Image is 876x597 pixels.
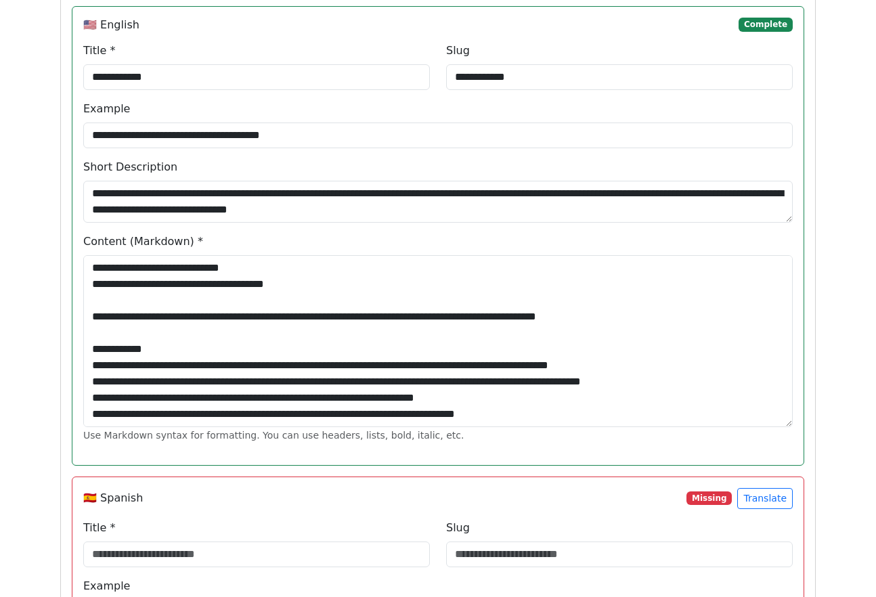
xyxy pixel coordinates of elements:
label: Slug [446,43,470,59]
label: Content (Markdown) * [83,234,203,250]
label: Title * [83,43,115,59]
label: Title * [83,520,115,536]
label: Slug [446,520,470,536]
small: Use Markdown syntax for formatting. You can use headers, lists, bold, italic, etc. [83,430,464,441]
label: Short Description [83,159,177,175]
h6: 🇺🇸 English [83,18,139,31]
label: Example [83,101,130,117]
button: Translate [737,488,793,509]
span: Missing [686,491,732,505]
label: Example [83,578,130,594]
h6: 🇪🇸 Spanish [83,491,143,504]
span: Complete [739,18,793,31]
